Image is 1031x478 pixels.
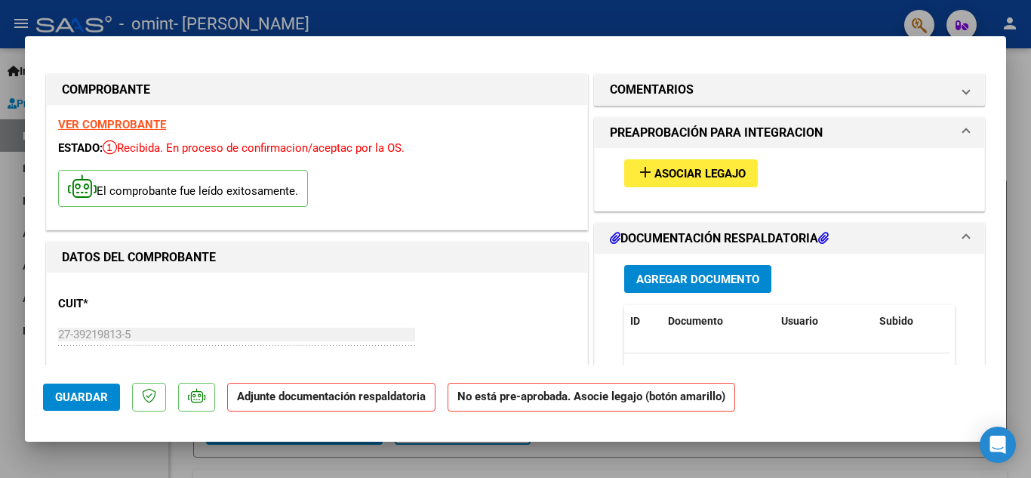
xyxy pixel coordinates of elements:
span: Documento [668,315,723,327]
button: Agregar Documento [624,265,771,293]
strong: Adjunte documentación respaldatoria [237,390,426,403]
h1: DOCUMENTACIÓN RESPALDATORIA [610,230,829,248]
strong: No está pre-aprobada. Asocie legajo (botón amarillo) [448,383,735,412]
datatable-header-cell: Usuario [775,305,873,338]
span: Guardar [55,390,108,404]
p: CUIT [58,295,214,313]
div: PREAPROBACIÓN PARA INTEGRACION [595,148,984,211]
datatable-header-cell: Documento [662,305,775,338]
strong: COMPROBANTE [62,82,150,97]
a: VER COMPROBANTE [58,118,166,131]
span: Recibida. En proceso de confirmacion/aceptac por la OS. [103,141,405,155]
span: Asociar Legajo [654,167,746,180]
span: Subido [879,315,913,327]
h1: COMENTARIOS [610,81,694,99]
p: El comprobante fue leído exitosamente. [58,170,308,207]
div: Open Intercom Messenger [980,427,1016,463]
datatable-header-cell: Acción [949,305,1024,338]
mat-expansion-panel-header: PREAPROBACIÓN PARA INTEGRACION [595,118,984,148]
div: No data to display [624,353,949,391]
datatable-header-cell: ID [624,305,662,338]
span: Agregar Documento [636,273,759,286]
span: Usuario [781,315,818,327]
button: Asociar Legajo [624,159,758,187]
mat-expansion-panel-header: DOCUMENTACIÓN RESPALDATORIA [595,224,984,254]
span: ESTADO: [58,141,103,155]
h1: PREAPROBACIÓN PARA INTEGRACION [610,124,823,142]
mat-expansion-panel-header: COMENTARIOS [595,75,984,105]
mat-icon: add [636,163,654,181]
strong: DATOS DEL COMPROBANTE [62,250,216,264]
datatable-header-cell: Subido [873,305,949,338]
button: Guardar [43,384,120,411]
span: ID [630,315,640,327]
